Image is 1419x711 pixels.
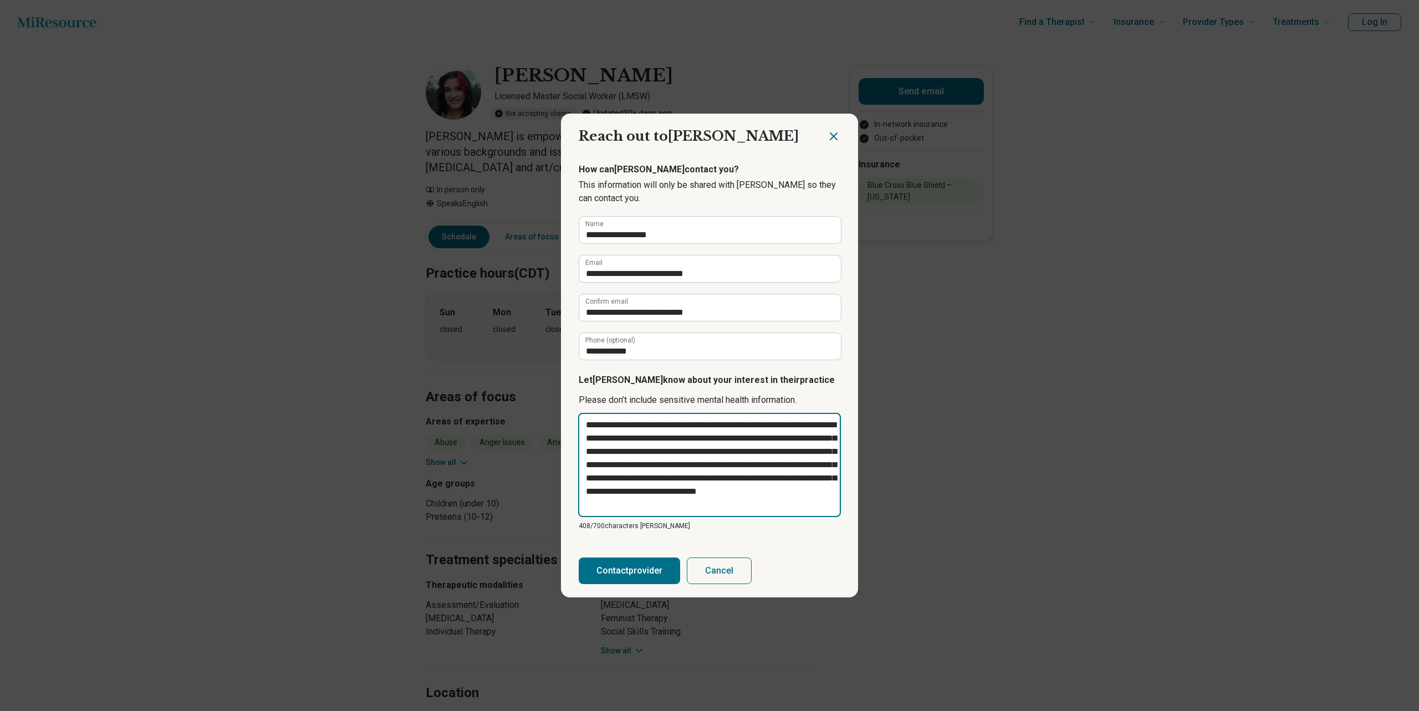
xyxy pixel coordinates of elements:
label: Phone (optional) [585,337,635,344]
label: Name [585,221,604,227]
label: Confirm email [585,298,628,305]
p: Please don’t include sensitive mental health information. [579,393,840,407]
p: How can [PERSON_NAME] contact you? [579,163,840,176]
p: This information will only be shared with [PERSON_NAME] so they can contact you. [579,178,840,205]
span: Reach out to [PERSON_NAME] [579,128,799,144]
button: Cancel [687,557,752,584]
button: Close dialog [827,130,840,143]
button: Contactprovider [579,557,680,584]
p: Let [PERSON_NAME] know about your interest in their practice [579,374,840,387]
label: Email [585,259,603,266]
p: 408/ 700 characters [PERSON_NAME] [579,521,840,531]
